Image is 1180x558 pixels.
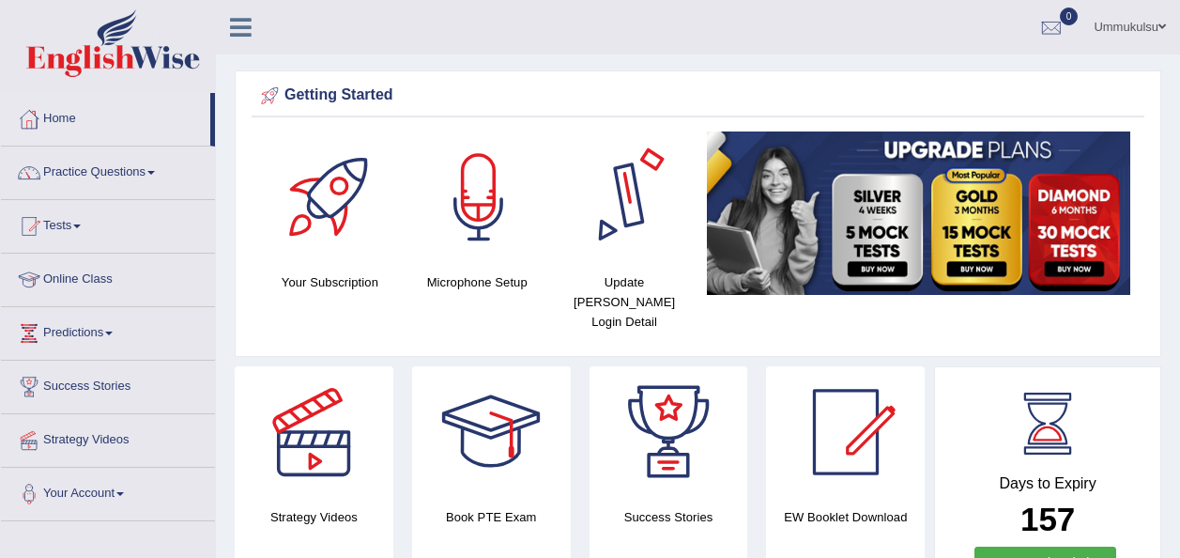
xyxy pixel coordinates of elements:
a: Online Class [1,254,215,301]
div: Getting Started [256,82,1140,110]
a: Tests [1,200,215,247]
a: Predictions [1,307,215,354]
h4: Days to Expiry [956,475,1140,492]
h4: Update [PERSON_NAME] Login Detail [560,272,689,332]
a: Your Account [1,468,215,515]
a: Home [1,93,210,140]
h4: Strategy Videos [235,507,393,527]
h4: Success Stories [590,507,748,527]
a: Success Stories [1,361,215,408]
h4: Microphone Setup [413,272,542,292]
a: Practice Questions [1,147,215,194]
h4: Book PTE Exam [412,507,571,527]
span: 0 [1060,8,1079,25]
a: Strategy Videos [1,414,215,461]
b: 157 [1020,501,1075,537]
h4: EW Booklet Download [766,507,925,527]
h4: Your Subscription [266,272,394,292]
img: small5.jpg [707,132,1130,295]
